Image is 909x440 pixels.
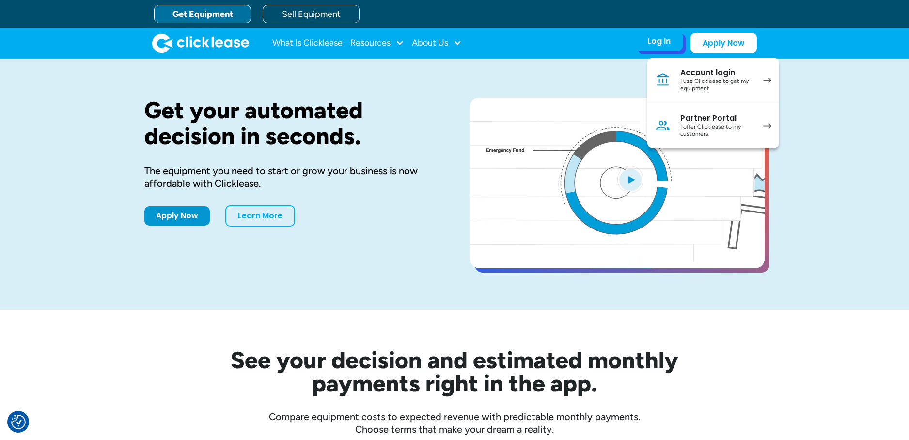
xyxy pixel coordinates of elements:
[144,98,439,149] h1: Get your automated decision in seconds.
[680,78,753,93] div: I use Clicklease to get my equipment
[144,206,210,226] a: Apply Now
[263,5,360,23] a: Sell Equipment
[763,78,771,83] img: arrow
[11,415,26,429] button: Consent Preferences
[647,58,779,103] a: Account loginI use Clicklease to get my equipment
[655,118,671,133] img: Person icon
[350,33,404,53] div: Resources
[154,5,251,23] a: Get Equipment
[183,348,726,395] h2: See your decision and estimated monthly payments right in the app.
[647,36,671,46] div: Log In
[655,72,671,88] img: Bank icon
[680,68,753,78] div: Account login
[680,114,753,123] div: Partner Portal
[617,166,643,193] img: Blue play button logo on a light blue circular background
[152,33,249,53] img: Clicklease logo
[690,33,757,53] a: Apply Now
[680,123,753,138] div: I offer Clicklease to my customers.
[144,164,439,190] div: The equipment you need to start or grow your business is now affordable with Clicklease.
[647,58,779,148] nav: Log In
[225,205,295,227] a: Learn More
[144,410,765,436] div: Compare equipment costs to expected revenue with predictable monthly payments. Choose terms that ...
[470,98,765,268] a: open lightbox
[11,415,26,429] img: Revisit consent button
[412,33,462,53] div: About Us
[763,123,771,129] img: arrow
[272,33,343,53] a: What Is Clicklease
[152,33,249,53] a: home
[647,103,779,148] a: Partner PortalI offer Clicklease to my customers.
